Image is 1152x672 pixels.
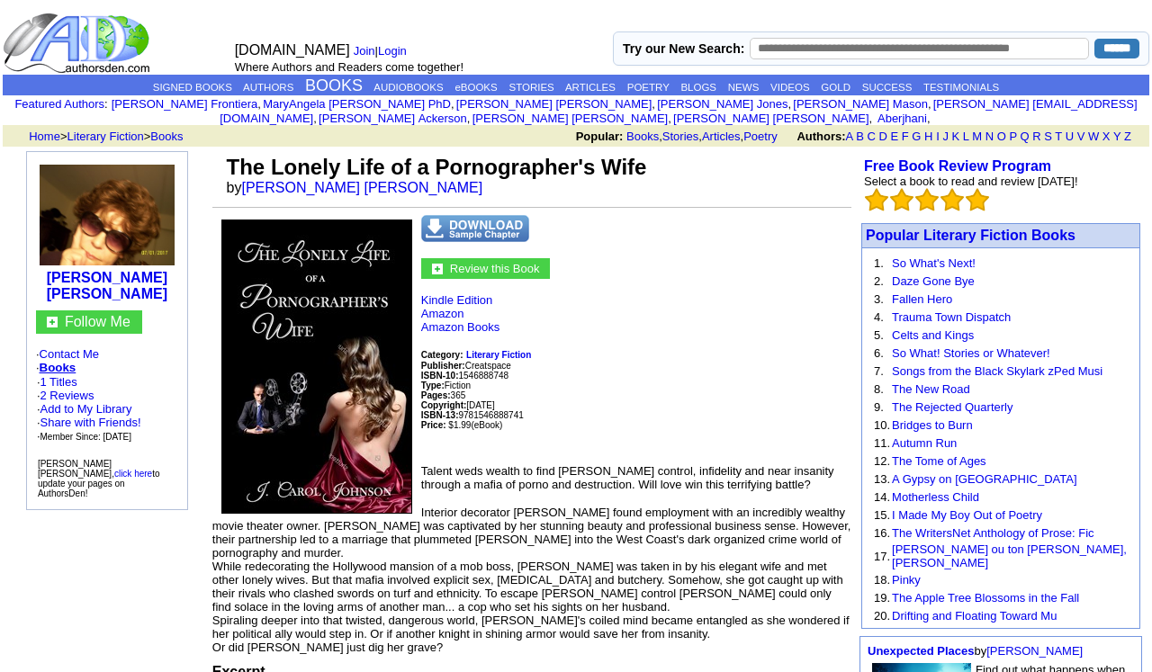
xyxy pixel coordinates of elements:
img: 195811.JPG [40,165,175,265]
a: 2 Reviews [40,389,94,402]
a: C [867,130,875,143]
font: 8. [874,382,884,396]
a: D [878,130,886,143]
a: K [952,130,960,143]
a: AUTHORS [243,82,293,93]
font: · · [36,347,178,444]
font: 15. [874,508,890,522]
a: X [1102,130,1111,143]
font: 13. [874,472,890,486]
a: Articles [702,130,741,143]
a: E [890,130,898,143]
a: R [1032,130,1040,143]
a: Fallen Hero [892,292,952,306]
font: i [931,100,933,110]
font: i [872,114,874,124]
img: bigemptystars.png [966,188,989,211]
a: Literary Fiction [67,130,144,143]
b: Popular: [576,130,624,143]
b: Pages: [421,390,451,400]
a: The Tome of Ages [892,454,986,468]
font: by [227,180,495,195]
a: [PERSON_NAME] Jones [657,97,787,111]
b: Type: [421,381,445,390]
img: bigemptystars.png [865,188,888,211]
a: STORIES [508,82,553,93]
a: M [972,130,982,143]
label: Try our New Search: [623,41,744,56]
font: 10. [874,418,890,432]
font: · · [37,375,141,443]
a: Review this Book [450,260,540,275]
a: Free Book Review Program [864,158,1051,174]
font: Follow Me [65,314,130,329]
font: 3. [874,292,884,306]
a: Contact Me [40,347,99,361]
font: | [354,44,413,58]
a: SUCCESS [862,82,913,93]
a: So What's Next! [892,256,976,270]
font: i [470,114,472,124]
font: 7. [874,364,884,378]
b: [PERSON_NAME] [PERSON_NAME] [47,270,167,301]
font: 14. [874,490,890,504]
img: bigemptystars.png [890,188,913,211]
font: Copyright: [421,400,467,410]
a: POETRY [627,82,670,93]
a: A Gypsy on [GEOGRAPHIC_DATA] [892,472,1076,486]
a: Books [150,130,183,143]
a: Z [1124,130,1131,143]
font: 4. [874,310,884,324]
a: MaryAngela [PERSON_NAME] PhD [263,97,451,111]
a: F [902,130,909,143]
b: ISBN-13: [421,410,459,420]
a: P [1009,130,1016,143]
a: [PERSON_NAME] [PERSON_NAME] [673,112,868,125]
font: 2. [874,274,884,288]
a: H [924,130,932,143]
a: Drifting and Floating Toward Mu [892,609,1057,623]
font: 19. [874,591,890,605]
font: Popular Literary Fiction Books [866,228,1075,243]
font: i [671,114,673,124]
a: I [936,130,940,143]
a: Books [40,361,76,374]
a: N [985,130,994,143]
a: Literary Fiction [466,347,531,361]
a: eBOOKS [454,82,497,93]
a: VIDEOS [770,82,809,93]
a: S [1044,130,1052,143]
b: ISBN-10: [421,371,459,381]
a: L [963,130,969,143]
a: Autumn Run [892,436,957,450]
font: i [931,114,932,124]
a: [PERSON_NAME] ou ton [PERSON_NAME], [PERSON_NAME] [892,542,1127,569]
font: 20. [874,609,890,623]
a: V [1077,130,1085,143]
font: i [791,100,793,110]
b: Publisher: [421,361,465,371]
font: 5. [874,328,884,342]
a: 1 Titles [40,375,77,389]
a: BLOGS [680,82,716,93]
b: Category: [421,350,463,360]
font: (eBook) [471,420,502,430]
a: [PERSON_NAME] [986,644,1083,658]
font: 17. [874,550,890,563]
a: SIGNED BOOKS [153,82,232,93]
a: J [942,130,949,143]
a: Trauma Town Dispatch [892,310,1011,324]
a: Daze Gone Bye [892,274,975,288]
b: Price: [421,420,446,430]
font: [DATE] [466,400,494,410]
a: Featured Authors [14,97,104,111]
font: 6. [874,346,884,360]
a: Books [626,130,659,143]
font: Talent weds wealth to find [PERSON_NAME] control, infidelity and near insanity through a mafia of... [421,464,834,491]
a: [PERSON_NAME] [EMAIL_ADDRESS][DOMAIN_NAME] [220,97,1137,125]
a: A [846,130,853,143]
font: The Lonely Life of a Pornographer's Wife [227,155,647,179]
a: NEWS [728,82,760,93]
font: , , , , , , , , , , [112,97,1138,125]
